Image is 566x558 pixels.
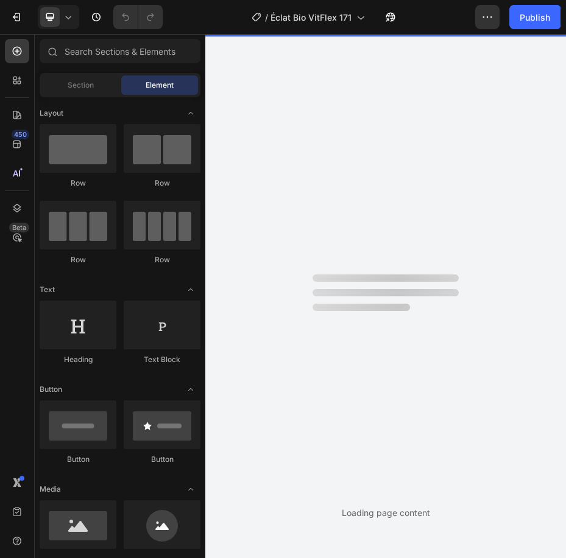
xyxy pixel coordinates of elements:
[40,178,116,189] div: Row
[40,108,63,119] span: Layout
[40,454,116,465] div: Button
[12,130,29,139] div: 450
[124,354,200,365] div: Text Block
[68,80,94,91] span: Section
[40,284,55,295] span: Text
[265,11,268,24] span: /
[509,5,561,29] button: Publish
[9,223,29,232] div: Beta
[181,480,200,499] span: Toggle open
[181,380,200,399] span: Toggle open
[40,354,116,365] div: Heading
[181,103,200,123] span: Toggle open
[146,80,174,91] span: Element
[520,11,550,24] div: Publish
[124,178,200,189] div: Row
[113,5,163,29] div: Undo/Redo
[40,254,116,265] div: Row
[342,506,430,519] div: Loading page content
[181,280,200,299] span: Toggle open
[40,39,200,63] input: Search Sections & Elements
[124,254,200,265] div: Row
[124,454,200,465] div: Button
[271,11,352,24] span: Éclat Bio VitFlex 171
[40,384,62,395] span: Button
[40,484,61,495] span: Media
